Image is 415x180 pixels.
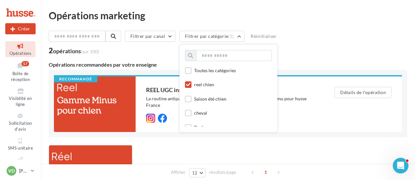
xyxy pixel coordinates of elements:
span: 1 [260,167,271,177]
a: Boîte de réception17 [5,60,36,84]
div: La routine antiparasitaire de [PERSON_NAME], créateur de contenu pour husse France [146,95,308,108]
span: SMS unitaire [8,145,33,151]
span: (sur 100) [81,49,99,54]
div: opérations [53,48,99,54]
span: Afficher [171,169,186,175]
div: REEL UGC insectifuge [146,87,308,93]
div: Recommandé [54,76,97,82]
button: Filtrer par catégorie(1) [179,31,244,42]
p: [PERSON_NAME] [19,168,28,174]
div: Toutes les catégories [194,67,236,74]
a: Opérations [5,41,36,57]
div: Opérations marketing [49,10,407,20]
span: Boîte de réception [11,71,30,82]
button: Créer [5,23,36,34]
span: VD [8,168,15,174]
div: Saison été chien [194,96,226,102]
iframe: Intercom live chat [393,158,408,173]
span: résultats/page [209,169,236,175]
div: cheval [194,110,207,116]
a: Sollicitation d'avis [5,111,36,133]
a: Campagnes [5,155,36,171]
a: VD [PERSON_NAME] [5,165,36,177]
button: Détails de l'opération [335,87,391,98]
span: Sollicitation d'avis [9,121,32,132]
span: Opérations [9,51,31,56]
button: Réinitialiser [248,32,279,40]
div: reel chien [194,81,214,88]
a: SMS unitaire [5,136,36,152]
div: Nouvelle campagne [5,23,36,34]
div: Reel [194,124,203,131]
div: Opérations recommandées par votre enseigne [49,62,407,67]
button: Filtrer par canal [125,31,176,42]
button: 12 [189,168,206,177]
div: 17 [22,61,29,66]
span: 12 [192,170,198,175]
a: Visibilité en ligne [5,86,36,108]
span: (1) [228,34,234,39]
span: Visibilité en ligne [9,96,32,107]
div: 2 [49,47,99,54]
